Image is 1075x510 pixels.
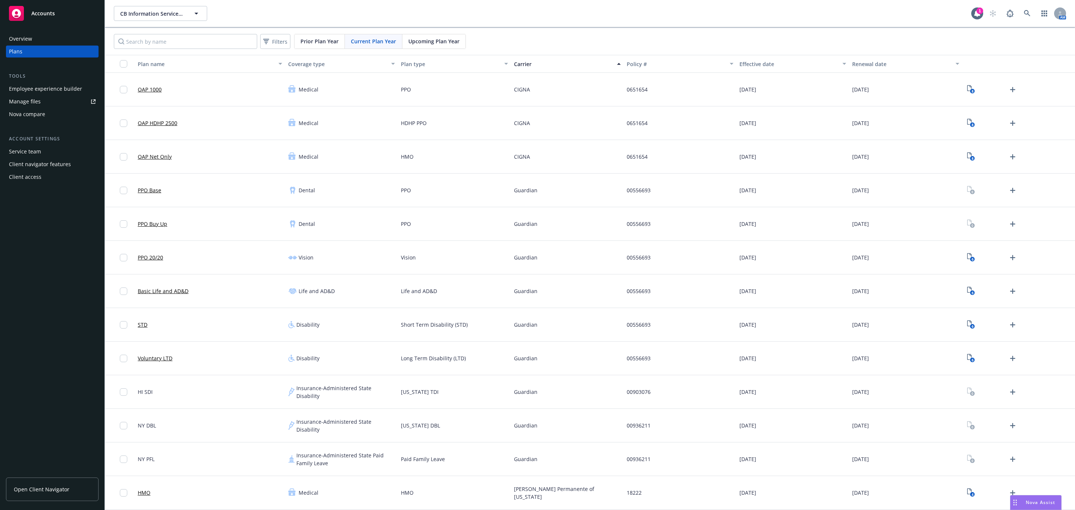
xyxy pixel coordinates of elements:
input: Toggle Row Selected [120,254,127,261]
a: Upload Plan Documents [1007,84,1019,96]
a: Upload Plan Documents [1007,487,1019,499]
a: Upload Plan Documents [1007,319,1019,331]
text: 6 [972,290,973,295]
span: [DATE] [852,422,869,429]
a: View Plan Documents [965,487,977,499]
a: OAP 1000 [138,85,162,93]
a: PPO Buy Up [138,220,167,228]
span: [DATE] [739,254,756,261]
a: View Plan Documents [965,151,977,163]
a: STD [138,321,147,329]
span: [PERSON_NAME] Permanente of [US_STATE] [514,485,621,501]
a: Service team [6,146,99,158]
span: [DATE] [739,388,756,396]
text: 4 [972,492,973,497]
div: Plan name [138,60,274,68]
span: HI SDI [138,388,153,396]
input: Toggle Row Selected [120,422,127,429]
input: Toggle Row Selected [120,388,127,396]
input: Toggle Row Selected [120,355,127,362]
input: Toggle Row Selected [120,86,127,93]
div: Policy # [627,60,725,68]
span: [DATE] [739,220,756,228]
span: Prior Plan Year [300,37,339,45]
span: Life and AD&D [401,287,437,295]
span: Filters [272,38,287,46]
span: PPO [401,186,411,194]
a: Employee experience builder [6,83,99,95]
a: Upload Plan Documents [1007,252,1019,264]
span: 00903076 [627,388,651,396]
a: Start snowing [985,6,1000,21]
span: [DATE] [852,388,869,396]
span: [US_STATE] DBL [401,422,440,429]
span: [DATE] [852,321,869,329]
span: Disability [296,354,320,362]
a: Search [1020,6,1035,21]
a: View Plan Documents [965,352,977,364]
div: Client access [9,171,41,183]
a: Nova compare [6,108,99,120]
a: View Plan Documents [965,319,977,331]
span: HDHP PPO [401,119,427,127]
a: HMO [138,489,150,497]
span: Short Term Disability (STD) [401,321,468,329]
a: Upload Plan Documents [1007,453,1019,465]
span: Guardian [514,186,537,194]
a: OAP Net Only [138,153,172,161]
span: [DATE] [739,489,756,497]
span: Dental [299,220,315,228]
span: Medical [299,119,318,127]
input: Toggle Row Selected [120,321,127,329]
div: Employee experience builder [9,83,82,95]
input: Toggle Row Selected [120,220,127,228]
span: HMO [401,489,414,497]
span: Long Term Disability (LTD) [401,354,466,362]
span: [DATE] [739,186,756,194]
a: Upload Plan Documents [1007,352,1019,364]
input: Toggle Row Selected [120,455,127,463]
span: Upcoming Plan Year [408,37,459,45]
a: Manage files [6,96,99,108]
a: View Plan Documents [965,285,977,297]
div: Service team [9,146,41,158]
a: View Plan Documents [965,184,977,196]
span: [DATE] [739,287,756,295]
span: [DATE] [852,354,869,362]
span: Guardian [514,220,537,228]
div: Account settings [6,135,99,143]
button: Effective date [736,55,849,73]
span: Guardian [514,455,537,463]
button: Plan type [398,55,511,73]
span: CIGNA [514,119,530,127]
span: Vision [401,254,416,261]
span: 00556693 [627,354,651,362]
a: Upload Plan Documents [1007,151,1019,163]
a: Upload Plan Documents [1007,184,1019,196]
input: Select all [120,60,127,68]
div: Manage files [9,96,41,108]
button: Carrier [511,55,624,73]
a: Switch app [1037,6,1052,21]
span: 00936211 [627,422,651,429]
span: NY PFL [138,455,155,463]
span: [DATE] [852,153,869,161]
span: [DATE] [852,220,869,228]
span: Guardian [514,388,537,396]
input: Toggle Row Selected [120,153,127,161]
span: Vision [299,254,314,261]
span: [DATE] [739,321,756,329]
span: CIGNA [514,153,530,161]
text: 8 [972,122,973,127]
text: 6 [972,257,973,262]
span: [DATE] [852,489,869,497]
button: Renewal date [849,55,962,73]
a: Client navigator features [6,158,99,170]
button: CB Information Services Inc [114,6,207,21]
a: Upload Plan Documents [1007,218,1019,230]
a: Report a Bug [1003,6,1018,21]
div: Coverage type [288,60,387,68]
div: Plan type [401,60,499,68]
span: CB Information Services Inc [120,10,185,18]
span: Disability [296,321,320,329]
